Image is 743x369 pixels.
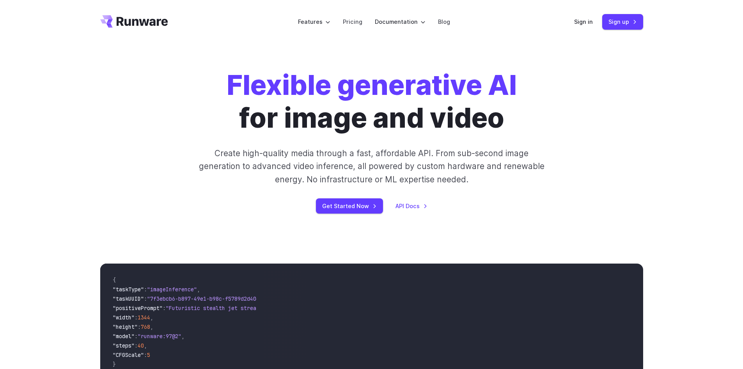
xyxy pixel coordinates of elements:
[113,305,163,312] span: "positivePrompt"
[138,314,150,321] span: 1344
[135,342,138,349] span: :
[298,17,330,26] label: Features
[163,305,166,312] span: :
[144,342,147,349] span: ,
[113,286,144,293] span: "taskType"
[113,351,144,358] span: "CFGScale"
[113,333,135,340] span: "model"
[227,68,517,102] strong: Flexible generative AI
[144,295,147,302] span: :
[574,17,593,26] a: Sign in
[100,15,168,28] a: Go to /
[602,14,643,29] a: Sign up
[138,323,141,330] span: :
[141,323,150,330] span: 768
[138,333,181,340] span: "runware:97@2"
[135,314,138,321] span: :
[113,276,116,283] span: {
[197,286,200,293] span: ,
[147,286,197,293] span: "imageInference"
[144,286,147,293] span: :
[147,295,266,302] span: "7f3ebcb6-b897-49e1-b98c-f5789d2d40d7"
[144,351,147,358] span: :
[113,323,138,330] span: "height"
[150,323,153,330] span: ,
[150,314,153,321] span: ,
[395,201,427,210] a: API Docs
[181,333,184,340] span: ,
[135,333,138,340] span: :
[113,342,135,349] span: "steps"
[375,17,426,26] label: Documentation
[198,147,545,186] p: Create high-quality media through a fast, affordable API. From sub-second image generation to adv...
[138,342,144,349] span: 40
[166,305,450,312] span: "Futuristic stealth jet streaking through a neon-lit cityscape with glowing purple exhaust"
[113,361,116,368] span: }
[227,69,517,134] h1: for image and video
[438,17,450,26] a: Blog
[343,17,362,26] a: Pricing
[316,198,383,214] a: Get Started Now
[147,351,150,358] span: 5
[113,295,144,302] span: "taskUUID"
[113,314,135,321] span: "width"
